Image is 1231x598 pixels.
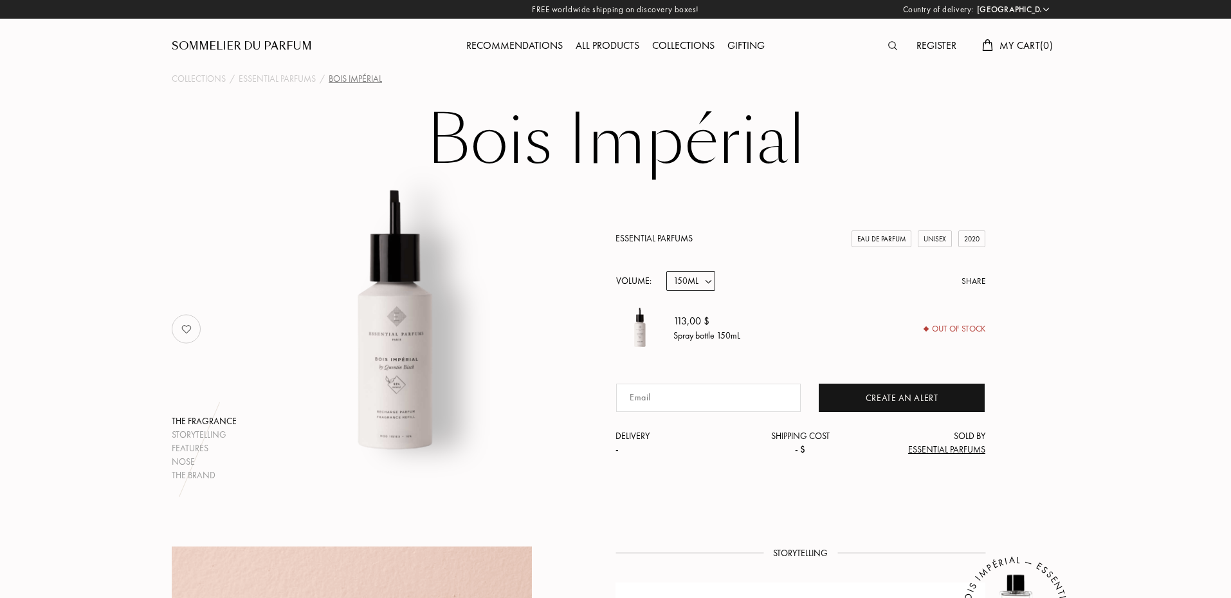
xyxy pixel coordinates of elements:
[888,41,897,50] img: search_icn.svg
[569,38,646,55] div: All products
[294,106,937,176] h1: Bois Impérial
[569,39,646,52] a: All products
[172,428,237,442] div: Storytelling
[924,322,985,335] div: Out of stock
[918,230,952,248] div: Unisex
[172,469,237,482] div: The brand
[673,313,740,329] div: 113,00 $
[615,232,693,244] a: Essential Parfums
[460,39,569,52] a: Recommendations
[320,72,325,86] div: /
[819,384,985,412] div: Create an alert
[852,230,911,248] div: Eau de Parfum
[235,164,553,482] img: Bois Impérial Essential Parfums
[721,39,771,52] a: Gifting
[962,275,985,288] div: Share
[615,429,739,456] div: Delivery
[908,444,985,455] span: Essential Parfums
[172,455,237,469] div: Nose
[174,316,199,342] img: no_like_p.png
[615,304,664,352] img: Bois Impérial Essential Parfums
[616,384,801,412] input: Email
[172,415,237,428] div: The fragrance
[903,3,974,16] span: Country of delivery:
[239,72,316,86] a: Essential Parfums
[958,230,985,248] div: 2020
[646,39,721,52] a: Collections
[172,442,237,455] div: Features
[721,38,771,55] div: Gifting
[673,329,740,342] div: Spray bottle 150mL
[910,39,963,52] a: Register
[329,72,382,86] div: Bois Impérial
[982,39,992,51] img: cart.svg
[615,444,619,455] span: -
[862,429,985,456] div: Sold by
[230,72,235,86] div: /
[646,38,721,55] div: Collections
[172,39,312,54] a: Sommelier du Parfum
[172,72,226,86] a: Collections
[999,39,1053,52] span: My Cart ( 0 )
[460,38,569,55] div: Recommendations
[615,271,659,291] div: Volume:
[739,429,862,456] div: Shipping cost
[910,38,963,55] div: Register
[795,444,805,455] span: - $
